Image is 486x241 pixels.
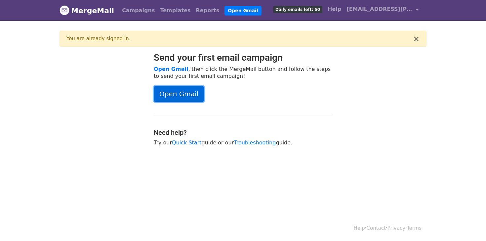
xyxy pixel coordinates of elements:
a: Open Gmail [224,6,261,15]
button: × [413,35,420,43]
h4: Need help? [154,129,332,136]
span: [EMAIL_ADDRESS][PERSON_NAME][DOMAIN_NAME] [346,5,413,13]
a: Quick Start [172,139,201,146]
a: MergeMail [60,4,114,17]
a: Terms [407,225,422,231]
a: Privacy [387,225,405,231]
img: MergeMail logo [60,5,69,15]
div: You are already signed in. [66,35,413,43]
iframe: Chat Widget [453,209,486,241]
a: Open Gmail [154,66,188,72]
p: Try our guide or our guide. [154,139,332,146]
span: Daily emails left: 50 [273,6,322,13]
h2: Send your first email campaign [154,52,332,63]
a: Contact [367,225,386,231]
a: Daily emails left: 50 [270,3,325,16]
a: Campaigns [119,4,157,17]
a: Troubleshooting [234,139,276,146]
p: , then click the MergeMail button and follow the steps to send your first email campaign! [154,66,332,79]
a: Open Gmail [154,86,204,102]
a: Templates [157,4,193,17]
a: Help [354,225,365,231]
a: Help [325,3,344,16]
a: [EMAIL_ADDRESS][PERSON_NAME][DOMAIN_NAME] [344,3,421,18]
a: Reports [193,4,222,17]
